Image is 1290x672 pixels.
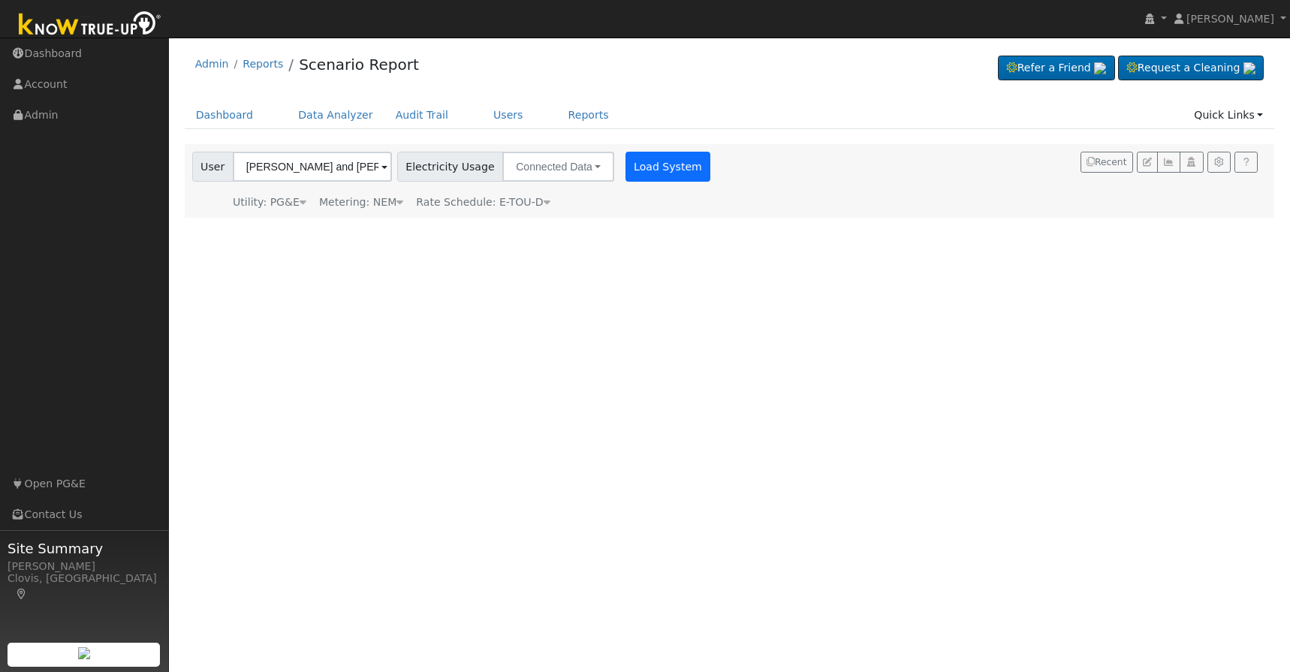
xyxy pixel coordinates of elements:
[8,571,161,602] div: Clovis, [GEOGRAPHIC_DATA]
[1186,13,1274,25] span: [PERSON_NAME]
[233,194,306,210] div: Utility: PG&E
[1081,152,1133,173] button: Recent
[299,56,419,74] a: Scenario Report
[319,194,403,210] div: Metering: NEM
[287,101,384,129] a: Data Analyzer
[625,152,711,182] button: Load System
[8,559,161,574] div: [PERSON_NAME]
[1183,101,1274,129] a: Quick Links
[1180,152,1203,173] button: Login As
[185,101,265,129] a: Dashboard
[1243,62,1255,74] img: retrieve
[482,101,535,129] a: Users
[1118,56,1264,81] a: Request a Cleaning
[1094,62,1106,74] img: retrieve
[1137,152,1158,173] button: Edit User
[557,101,620,129] a: Reports
[243,58,283,70] a: Reports
[11,8,169,42] img: Know True-Up
[1157,152,1180,173] button: Multi-Series Graph
[78,647,90,659] img: retrieve
[192,152,234,182] span: User
[195,58,229,70] a: Admin
[416,196,550,208] span: Alias: H2ETOUDN
[502,152,614,182] button: Connected Data
[15,588,29,600] a: Map
[8,538,161,559] span: Site Summary
[384,101,460,129] a: Audit Trail
[998,56,1115,81] a: Refer a Friend
[1207,152,1231,173] button: Settings
[397,152,503,182] span: Electricity Usage
[233,152,392,182] input: Select a User
[1234,152,1258,173] a: Help Link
